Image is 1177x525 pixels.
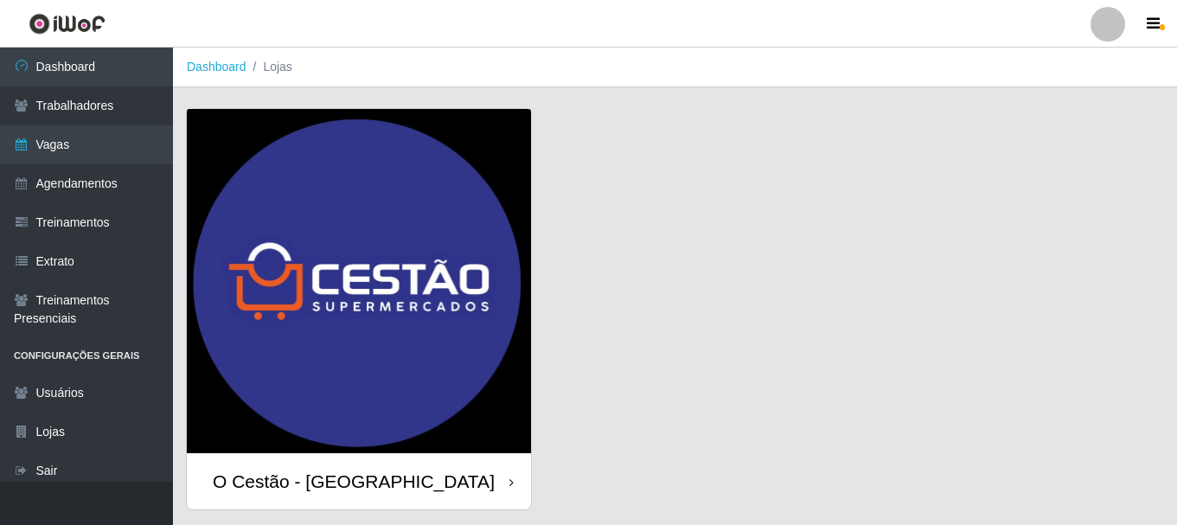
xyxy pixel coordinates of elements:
[213,471,495,492] div: O Cestão - [GEOGRAPHIC_DATA]
[246,58,292,76] li: Lojas
[187,109,531,509] a: O Cestão - [GEOGRAPHIC_DATA]
[187,109,531,453] img: cardImg
[173,48,1177,87] nav: breadcrumb
[187,60,246,74] a: Dashboard
[29,13,106,35] img: CoreUI Logo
